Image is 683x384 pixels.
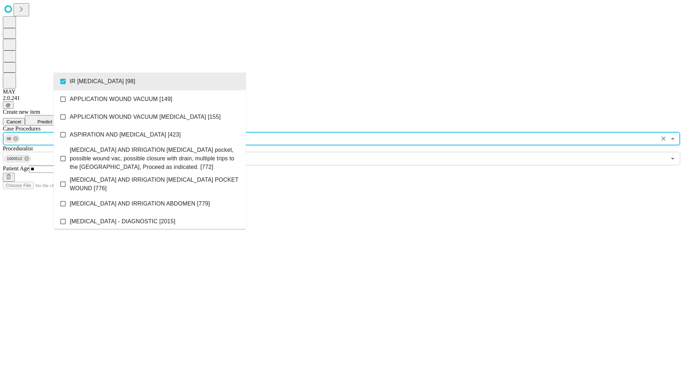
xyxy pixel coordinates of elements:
[3,95,680,101] div: 2.0.241
[70,176,240,193] span: [MEDICAL_DATA] AND IRRIGATION [MEDICAL_DATA] POCKET WOUND [776]
[70,113,221,121] span: APPLICATION WOUND VACUUM [MEDICAL_DATA] [155]
[3,126,41,132] span: Scheduled Procedure
[6,102,11,108] span: @
[658,134,668,144] button: Clear
[70,217,175,226] span: [MEDICAL_DATA] - DIAGNOSTIC [2015]
[668,134,678,144] button: Close
[70,146,240,171] span: [MEDICAL_DATA] AND IRRIGATION [MEDICAL_DATA] pocket, possible wound vac, possible closure with dr...
[70,95,172,103] span: APPLICATION WOUND VACUUM [149]
[4,155,25,163] span: 1000512
[6,119,21,124] span: Cancel
[4,135,14,143] span: 98
[3,165,29,171] span: Patient Age
[3,145,33,151] span: Proceduralist
[3,118,25,126] button: Cancel
[70,130,181,139] span: ASPIRATION AND [MEDICAL_DATA] [423]
[37,119,52,124] span: Predict
[70,199,210,208] span: [MEDICAL_DATA] AND IRRIGATION ABDOMEN [779]
[3,109,40,115] span: Create new item
[3,101,14,109] button: @
[70,77,135,86] span: IR [MEDICAL_DATA] [98]
[3,89,680,95] div: MAY
[4,134,20,143] div: 98
[668,154,678,164] button: Open
[4,154,31,163] div: 1000512
[25,115,58,126] button: Predict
